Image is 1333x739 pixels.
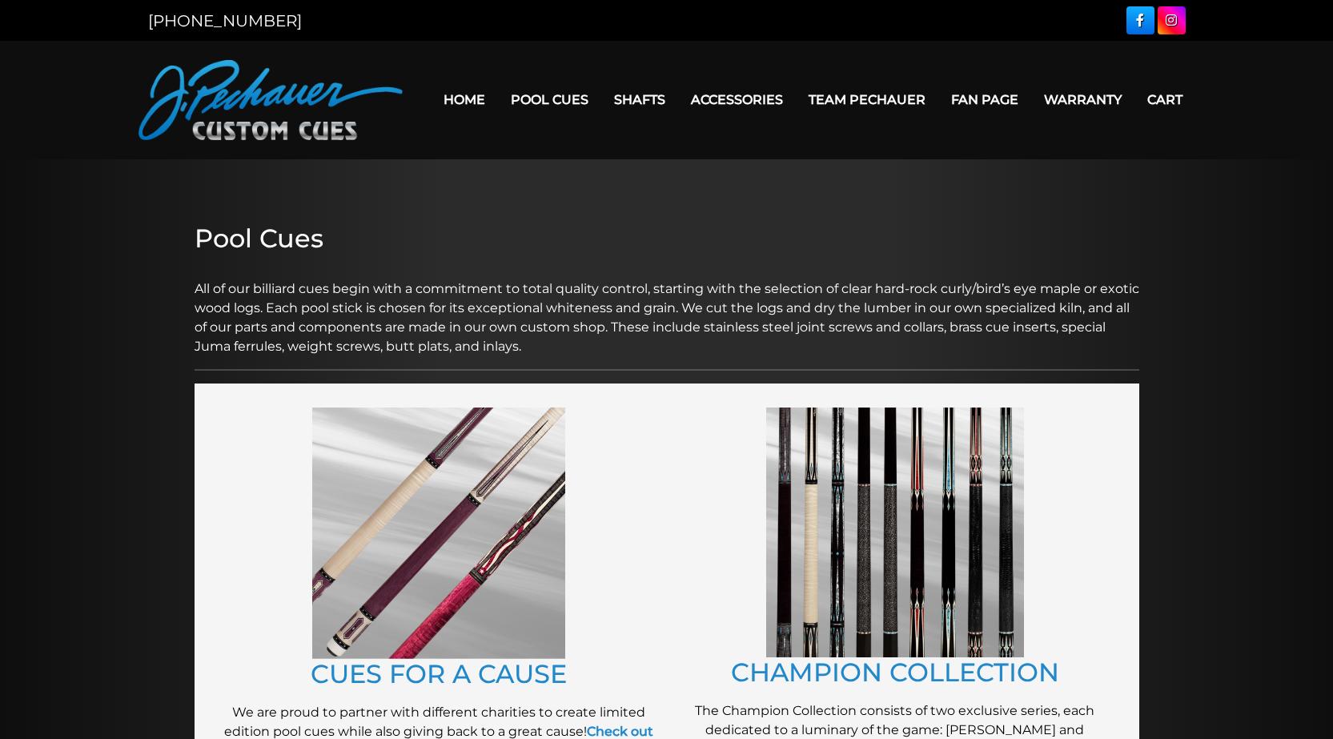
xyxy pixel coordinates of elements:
[1134,79,1195,120] a: Cart
[431,79,498,120] a: Home
[1031,79,1134,120] a: Warranty
[938,79,1031,120] a: Fan Page
[139,60,403,140] img: Pechauer Custom Cues
[148,11,302,30] a: [PHONE_NUMBER]
[195,223,1139,254] h2: Pool Cues
[731,657,1059,688] a: CHAMPION COLLECTION
[796,79,938,120] a: Team Pechauer
[311,658,567,689] a: CUES FOR A CAUSE
[678,79,796,120] a: Accessories
[195,260,1139,356] p: All of our billiard cues begin with a commitment to total quality control, starting with the sele...
[601,79,678,120] a: Shafts
[498,79,601,120] a: Pool Cues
